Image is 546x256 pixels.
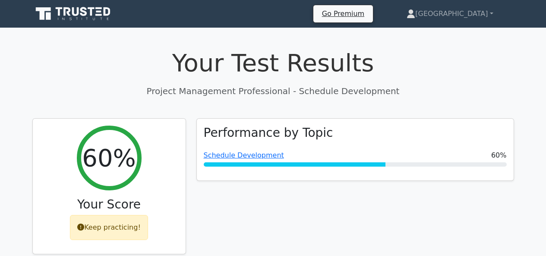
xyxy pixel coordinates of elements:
[32,85,514,98] p: Project Management Professional - Schedule Development
[204,126,333,140] h3: Performance by Topic
[82,143,136,172] h2: 60%
[40,197,179,212] h3: Your Score
[70,215,148,240] div: Keep practicing!
[32,48,514,77] h1: Your Test Results
[491,150,507,161] span: 60%
[204,151,284,159] a: Schedule Development
[386,5,514,22] a: [GEOGRAPHIC_DATA]
[317,8,369,19] a: Go Premium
